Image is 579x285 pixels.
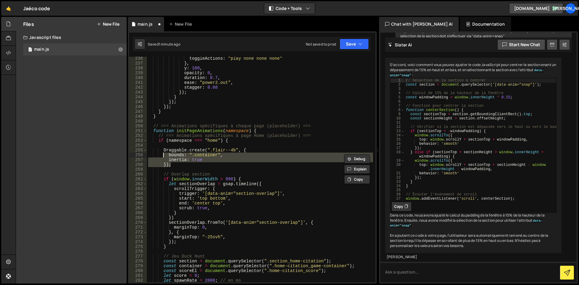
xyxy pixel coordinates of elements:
div: 260 [129,172,147,177]
div: 14 [391,133,404,138]
div: 249 [129,119,147,124]
div: 1 [391,78,404,83]
span: 1 [28,48,32,52]
code: data-anim="snap" [390,68,544,78]
div: main.js [138,21,153,27]
div: 24 [391,184,404,188]
a: 🤙 [1,1,16,16]
div: 240 [129,75,147,80]
div: 19 [391,159,404,163]
div: 263 [129,186,147,191]
div: 266 [129,201,147,206]
div: 274 [129,239,147,244]
div: 277 [129,254,147,259]
button: Copy [344,175,370,184]
div: 238 [129,66,147,71]
div: 242 [129,85,147,90]
a: [PERSON_NAME] [565,3,576,14]
div: 17 [391,146,404,150]
div: [PERSON_NAME] [387,255,560,260]
div: 247 [129,109,147,114]
div: Javascript files [16,31,127,43]
div: 282 [129,278,147,283]
div: 252 [129,133,147,138]
button: New File [97,22,119,27]
div: 239 [129,71,147,75]
div: 281 [129,273,147,278]
div: 268 [129,211,147,215]
div: Chat with [PERSON_NAME] AI [379,17,459,31]
div: 245 [129,100,147,104]
div: Not saved to prod [306,42,336,47]
div: 13 [391,129,404,133]
div: Saved [148,42,180,47]
div: 278 [129,259,147,264]
div: 250 [129,124,147,128]
div: Jaéco code [23,5,50,12]
div: 275 [129,244,147,249]
div: 22 [391,176,404,180]
div: 5 [391,95,404,100]
div: 10 [391,116,404,121]
div: 1 minute ago [159,42,180,47]
a: [DOMAIN_NAME] [509,3,563,14]
div: 237 [129,61,147,66]
div: 3 [391,87,404,91]
button: Explain [344,165,370,174]
div: 18 [391,150,404,159]
div: 255 [129,148,147,153]
div: 257 [129,157,147,162]
div: D'accord, voici comment vous pouvez ajuster le code JavaScript pour centrer la section enant un d... [385,58,562,253]
button: Code + Tools [264,3,315,14]
div: 270 [129,220,147,225]
div: 279 [129,264,147,268]
div: 269 [129,215,147,220]
div: 251 [129,128,147,133]
div: 11 [391,121,404,125]
div: 261 [129,177,147,182]
div: 271 [129,225,147,230]
div: 262 [129,182,147,186]
div: 4 [391,91,404,95]
div: 259 [129,167,147,172]
div: 246 [129,104,147,109]
div: 258 [129,162,147,167]
div: 254 [129,143,147,148]
div: New File [169,21,194,27]
h2: Slater AI [388,42,412,48]
div: 6 [391,100,404,104]
div: 256 [129,153,147,157]
div: 26 [391,192,404,197]
div: 15 [391,138,404,142]
div: 21 [391,171,404,176]
div: ok je ne veux pas la moitié mais plutot 15% en haut et 15% en bas pour le dépassement, de plus la... [395,24,572,44]
button: Save [340,39,369,49]
div: 243 [129,90,147,95]
div: 8 [391,108,404,112]
div: 16764/45809.js [23,43,127,55]
div: 27 [391,197,404,201]
div: 272 [129,230,147,235]
div: 267 [129,206,147,211]
div: 16 [391,142,404,146]
div: 264 [129,191,147,196]
div: 241 [129,80,147,85]
button: Copy [391,202,412,211]
div: 2 [391,83,404,87]
div: 244 [129,95,147,100]
div: 7 [391,104,404,108]
div: Documentation [460,17,511,31]
div: 276 [129,249,147,254]
div: 280 [129,268,147,273]
div: 248 [129,114,147,119]
div: 23 [391,180,404,184]
div: 236 [129,56,147,61]
div: 273 [129,235,147,239]
div: 20 [391,163,404,171]
div: 253 [129,138,147,143]
div: 9 [391,112,404,116]
div: main.js [34,47,49,52]
button: Debug [344,154,370,163]
div: 25 [391,188,404,192]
